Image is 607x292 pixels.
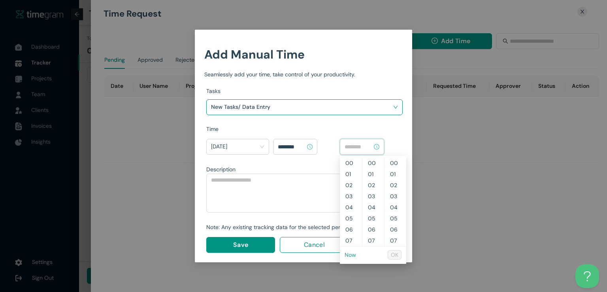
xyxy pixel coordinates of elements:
[206,125,403,133] div: Time
[206,165,400,174] div: Description
[575,264,599,288] iframe: Toggle Customer Support
[385,202,406,213] div: 04
[362,180,384,191] div: 02
[362,235,384,246] div: 07
[385,213,406,224] div: 05
[385,180,406,191] div: 02
[388,250,402,260] button: OK
[340,191,362,202] div: 03
[362,224,384,235] div: 06
[340,180,362,191] div: 02
[362,157,384,169] div: 00
[340,224,362,235] div: 06
[340,235,362,246] div: 07
[340,202,362,213] div: 04
[204,45,403,64] h1: Add Manual Time
[385,169,406,180] div: 01
[304,240,325,250] span: Cancel
[362,191,384,202] div: 03
[385,235,406,246] div: 07
[340,157,362,169] div: 00
[211,101,304,113] h1: New Tasks/ Data Entry
[206,237,275,253] button: Save
[385,157,406,169] div: 00
[362,202,384,213] div: 04
[206,223,400,231] div: Note: Any existing tracking data for the selected period will be overwritten
[280,237,349,253] button: Cancel
[385,224,406,235] div: 06
[206,87,403,95] div: Tasks
[211,140,264,153] span: Today
[362,169,384,180] div: 01
[233,240,248,250] span: Save
[345,251,356,258] a: Now
[340,213,362,224] div: 05
[204,70,403,79] div: Seamlessly add your time, take control of your productivity.
[362,213,384,224] div: 05
[385,191,406,202] div: 03
[340,169,362,180] div: 01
